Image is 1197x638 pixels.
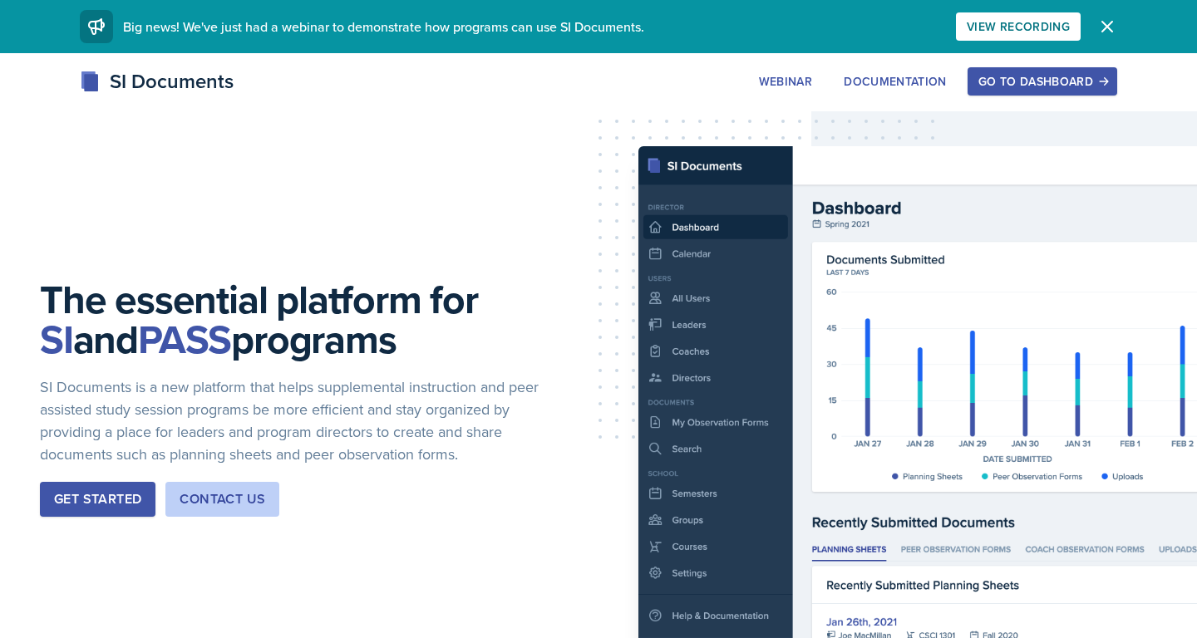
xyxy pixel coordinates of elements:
button: Documentation [833,67,958,96]
div: Contact Us [180,489,265,509]
div: Go to Dashboard [978,75,1106,88]
div: View Recording [967,20,1070,33]
button: Webinar [748,67,823,96]
div: Webinar [759,75,812,88]
button: Go to Dashboard [968,67,1117,96]
span: Big news! We've just had a webinar to demonstrate how programs can use SI Documents. [123,17,644,36]
div: SI Documents [80,66,234,96]
button: View Recording [956,12,1081,41]
button: Contact Us [165,482,279,517]
div: Documentation [844,75,947,88]
div: Get Started [54,489,141,509]
button: Get Started [40,482,155,517]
